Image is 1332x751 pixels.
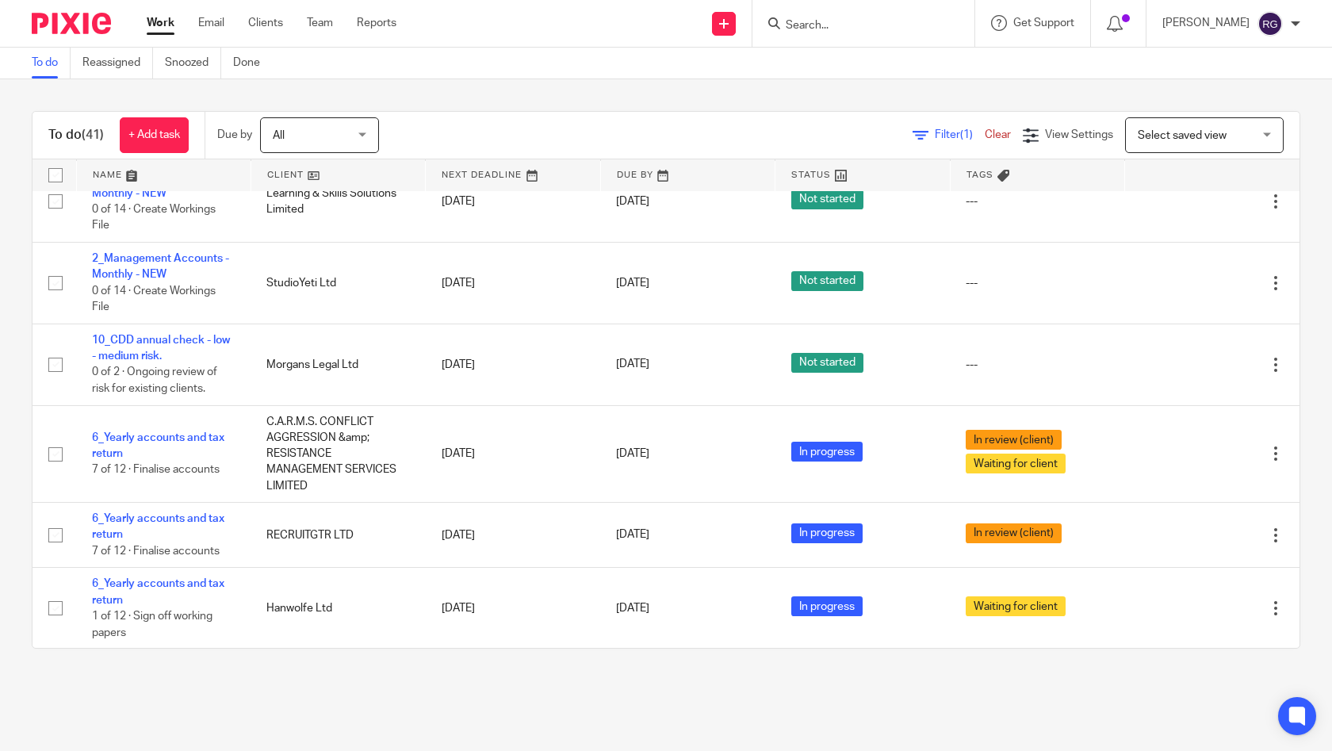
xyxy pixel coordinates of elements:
span: Select saved view [1138,130,1227,141]
div: --- [966,275,1108,291]
span: [DATE] [616,278,649,289]
span: Not started [791,353,863,373]
span: 0 of 14 · Create Workings File [92,204,216,232]
span: 7 of 12 · Finalise accounts [92,546,220,557]
span: In progress [791,442,863,462]
span: Filter [935,129,985,140]
p: Due by [217,127,252,143]
a: 2_Management Accounts - Monthly - NEW [92,253,229,280]
td: Learning & Skills Solutions Limited [251,161,425,243]
a: Team [307,15,333,31]
td: C.A.R.M.S. CONFLICT AGGRESSION &amp; RESISTANCE MANAGEMENT SERVICES LIMITED [251,405,425,503]
td: Morgans Legal Ltd [251,324,425,405]
input: Search [784,19,927,33]
td: Hanwolfe Ltd [251,568,425,649]
span: Not started [791,190,863,209]
div: --- [966,193,1108,209]
span: [DATE] [616,448,649,459]
td: [DATE] [426,405,600,503]
a: To do [32,48,71,79]
span: [DATE] [616,196,649,207]
span: Waiting for client [966,596,1066,616]
td: [DATE] [426,161,600,243]
td: [DATE] [426,242,600,324]
span: 7 of 12 · Finalise accounts [92,465,220,476]
span: In progress [791,523,863,543]
span: [DATE] [616,603,649,614]
span: Tags [966,171,993,179]
a: 10_CDD annual check - low - medium risk. [92,335,230,362]
a: 6_Yearly accounts and tax return [92,513,224,540]
span: (1) [960,129,973,140]
a: 6_Yearly accounts and tax return [92,578,224,605]
span: In review (client) [966,430,1062,450]
a: Work [147,15,174,31]
span: View Settings [1045,129,1113,140]
span: [DATE] [616,530,649,541]
td: StudioYeti Ltd [251,242,425,324]
a: Clear [985,129,1011,140]
span: 1 of 12 · Sign off working papers [92,611,212,638]
a: 6_Yearly accounts and tax return [92,432,224,459]
span: All [273,130,285,141]
a: Snoozed [165,48,221,79]
h1: To do [48,127,104,144]
td: [DATE] [426,503,600,568]
a: Reports [357,15,396,31]
img: Pixie [32,13,111,34]
span: 0 of 14 · Create Workings File [92,285,216,313]
a: Done [233,48,272,79]
td: [DATE] [426,568,600,649]
a: + Add task [120,117,189,153]
a: Reassigned [82,48,153,79]
div: --- [966,357,1108,373]
span: Not started [791,271,863,291]
span: In review (client) [966,523,1062,543]
span: Get Support [1013,17,1074,29]
span: [DATE] [616,359,649,370]
a: 2_Management Accounts - Monthly - NEW [92,171,229,198]
span: (41) [82,128,104,141]
p: [PERSON_NAME] [1162,15,1250,31]
img: svg%3E [1257,11,1283,36]
a: Clients [248,15,283,31]
td: [DATE] [426,324,600,405]
span: In progress [791,596,863,616]
td: RECRUITGTR LTD [251,503,425,568]
span: 0 of 2 · Ongoing review of risk for existing clients. [92,367,217,395]
span: Waiting for client [966,454,1066,473]
a: Email [198,15,224,31]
